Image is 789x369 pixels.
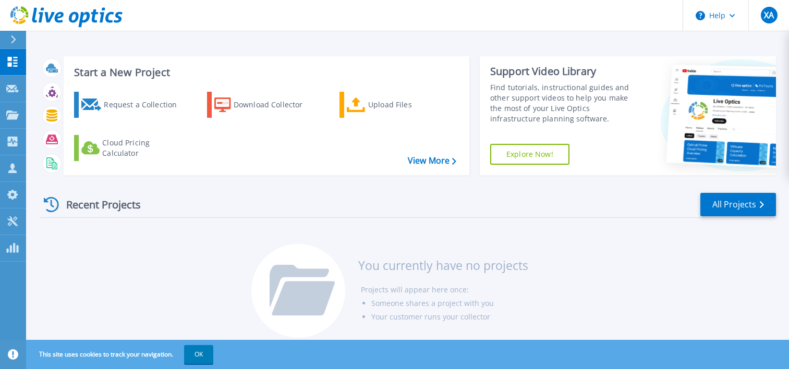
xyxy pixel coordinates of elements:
a: Request a Collection [74,92,190,118]
div: Download Collector [234,94,317,115]
span: XA [764,11,774,19]
div: Cloud Pricing Calculator [102,138,186,158]
li: Projects will appear here once: [361,283,528,297]
a: All Projects [700,193,776,216]
div: Find tutorials, instructional guides and other support videos to help you make the most of your L... [490,82,639,124]
a: Cloud Pricing Calculator [74,135,190,161]
div: Support Video Library [490,65,639,78]
h3: You currently have no projects [358,260,528,271]
div: Recent Projects [40,192,155,217]
h3: Start a New Project [74,67,456,78]
a: View More [408,156,456,166]
a: Explore Now! [490,144,569,165]
div: Request a Collection [104,94,187,115]
li: Your customer runs your collector [371,310,528,324]
a: Upload Files [339,92,456,118]
li: Someone shares a project with you [371,297,528,310]
a: Download Collector [207,92,323,118]
span: This site uses cookies to track your navigation. [29,345,213,364]
div: Upload Files [368,94,452,115]
button: OK [184,345,213,364]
